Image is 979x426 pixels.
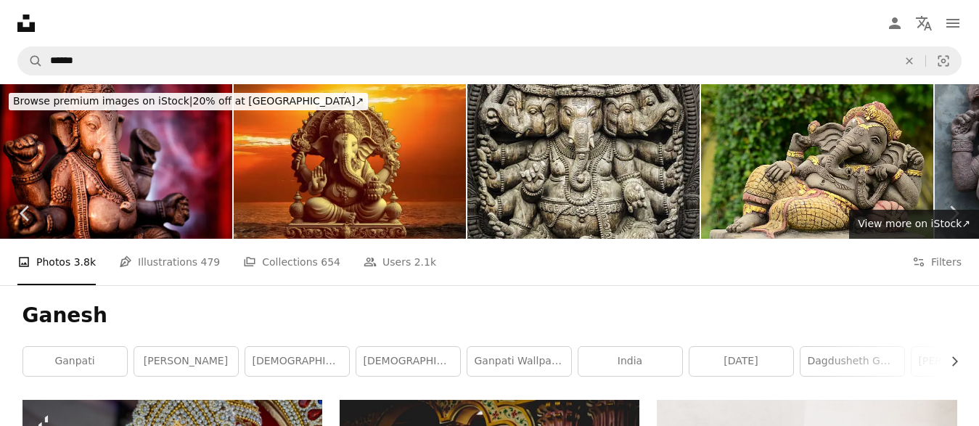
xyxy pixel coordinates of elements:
a: Log in / Sign up [880,9,909,38]
a: ganpati wallpaper [467,347,571,376]
a: [DEMOGRAPHIC_DATA] [356,347,460,376]
form: Find visuals sitewide [17,46,962,75]
button: Clear [893,47,925,75]
span: 654 [321,254,340,270]
a: Home — Unsplash [17,15,35,32]
img: Ganesha. [701,84,933,239]
button: Visual search [926,47,961,75]
a: Collections 654 [243,239,340,285]
button: Menu [938,9,967,38]
button: Language [909,9,938,38]
button: Search Unsplash [18,47,43,75]
span: 479 [201,254,221,270]
button: Filters [912,239,962,285]
img: Lord Ganesha [467,84,700,239]
a: View more on iStock↗ [849,210,979,239]
a: india [578,347,682,376]
a: Next [928,144,979,283]
span: Browse premium images on iStock | [13,95,192,107]
a: Illustrations 479 [119,239,220,285]
a: [DATE] [689,347,793,376]
span: View more on iStock ↗ [858,218,970,229]
span: 20% off at [GEOGRAPHIC_DATA] ↗ [13,95,364,107]
a: dagdusheth ganpati [800,347,904,376]
button: scroll list to the right [941,347,957,376]
a: Users 2.1k [364,239,436,285]
a: ganpati [23,347,127,376]
a: [PERSON_NAME] [134,347,238,376]
span: 2.1k [414,254,436,270]
a: [DEMOGRAPHIC_DATA] [245,347,349,376]
img: Lord Ganesh s Divine Presence on Ganesh Chaturthi [234,84,466,239]
h1: Ganesh [22,303,957,329]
